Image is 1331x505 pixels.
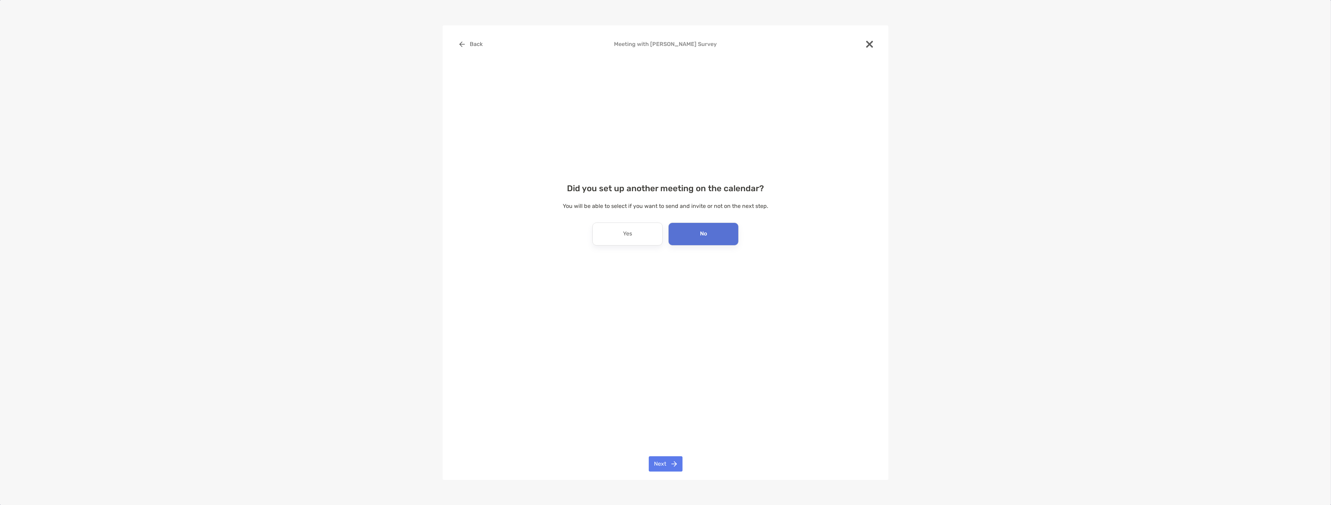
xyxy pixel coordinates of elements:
[459,41,465,47] img: button icon
[649,456,683,472] button: Next
[623,228,632,240] p: Yes
[454,202,877,210] p: You will be able to select if you want to send and invite or not on the next step.
[671,461,677,467] img: button icon
[454,41,877,47] h4: Meeting with [PERSON_NAME] Survey
[700,228,707,240] p: No
[454,37,488,52] button: Back
[454,184,877,193] h4: Did you set up another meeting on the calendar?
[866,41,873,48] img: close modal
